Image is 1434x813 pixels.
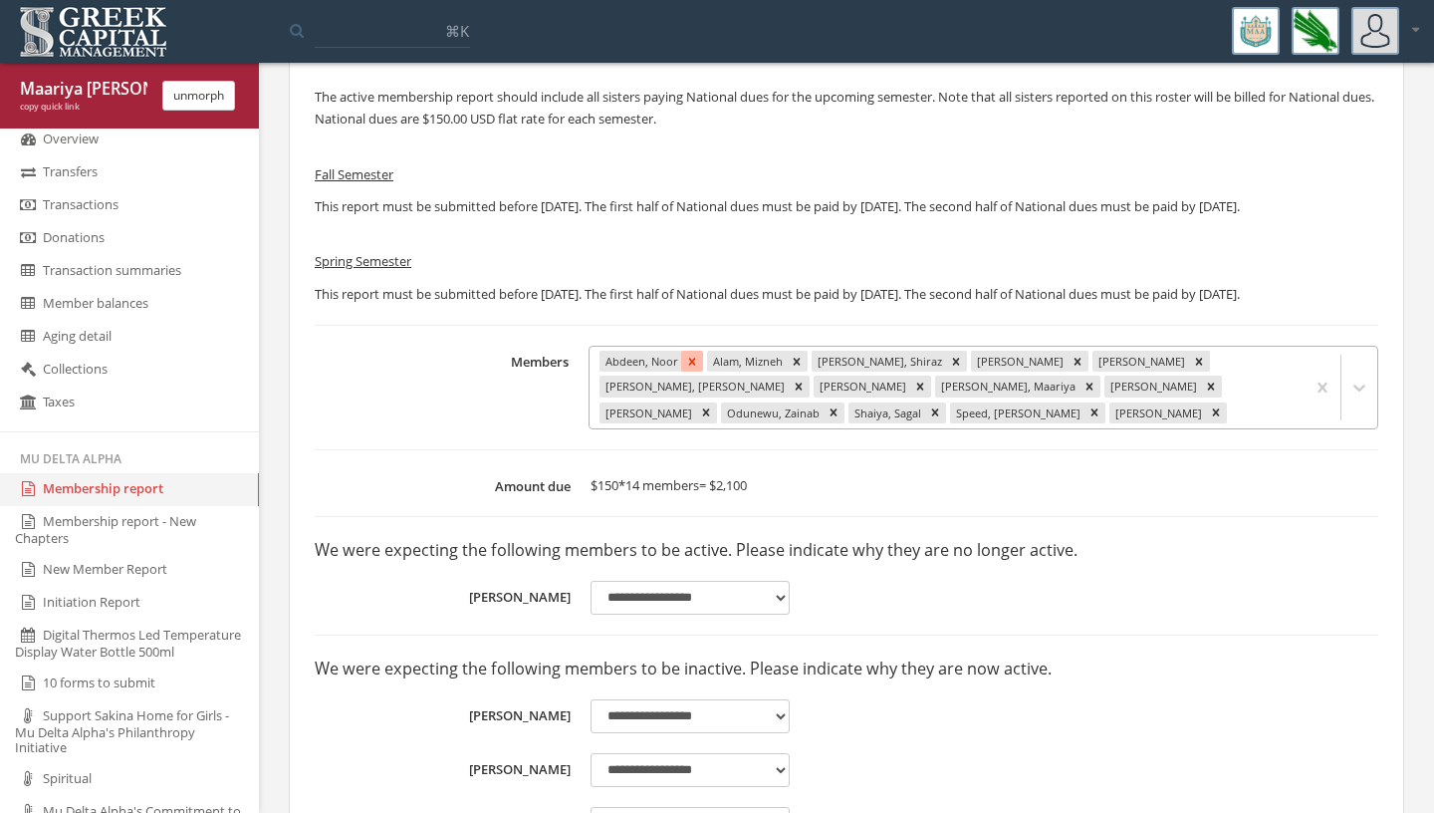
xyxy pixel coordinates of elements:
[315,656,1378,683] p: We were expecting the following members to be inactive. Please indicate why they are now active.
[924,403,946,424] div: Remove Shaiya, Sagal
[20,78,147,101] div: Maariya [PERSON_NAME]
[699,476,706,494] span: =
[1092,351,1188,373] div: [PERSON_NAME]
[591,476,618,494] span: $150
[315,537,1378,565] p: We were expecting the following members to be active. Please indicate why they are no longer active.
[162,81,235,111] button: unmorph
[1188,351,1210,373] div: Remove Elder, Tanya
[1205,403,1227,424] div: Remove Zaki, Rida
[848,403,924,424] div: Shaiya, Sagal
[1200,376,1222,398] div: Remove Khan, Sara
[445,21,469,41] span: ⌘K
[1109,403,1205,424] div: [PERSON_NAME]
[814,376,909,398] div: [PERSON_NAME]
[315,753,581,787] label: [PERSON_NAME]
[20,101,147,114] div: copy quick link
[625,476,699,494] span: 14 members
[1083,403,1105,424] div: Remove Speed, Favyn
[945,351,967,373] div: Remove Boudhane, Shiraz
[788,376,810,398] div: Remove Farrukh, Lyba
[909,376,931,398] div: Remove Ibarra, Vanessa
[812,351,945,373] div: [PERSON_NAME], Shiraz
[599,403,695,424] div: [PERSON_NAME]
[1067,351,1088,373] div: Remove Debessay, Sarah
[315,581,581,615] label: [PERSON_NAME]
[315,699,581,733] label: [PERSON_NAME]
[695,403,717,424] div: Remove Mirza, Zeenat
[315,195,1378,217] p: This report must be submitted before [DATE]. The first half of National dues must be paid by [DAT...
[707,351,786,373] div: Alam, Mizneh
[935,376,1078,398] div: [PERSON_NAME], Maariya
[709,476,747,494] span: $2,100
[599,351,681,373] div: Abdeen, Noor
[599,376,788,398] div: [PERSON_NAME], [PERSON_NAME]
[315,346,579,429] label: Members
[315,252,411,270] u: Spring Semester
[315,86,1378,130] p: The active membership report should include all sisters paying National dues for the upcoming sem...
[681,351,703,373] div: Remove Abdeen, Noor
[315,165,393,183] u: Fall Semester
[721,403,823,424] div: Odunewu, Zainab
[1104,376,1200,398] div: [PERSON_NAME]
[786,351,808,373] div: Remove Alam, Mizneh
[315,283,1378,305] p: This report must be submitted before [DATE]. The first half of National dues must be paid by [DAT...
[971,351,1067,373] div: [PERSON_NAME]
[950,403,1083,424] div: Speed, [PERSON_NAME]
[823,403,844,424] div: Remove Odunewu, Zainab
[1078,376,1100,398] div: Remove Iffath, Maariya
[315,470,581,496] label: Amount due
